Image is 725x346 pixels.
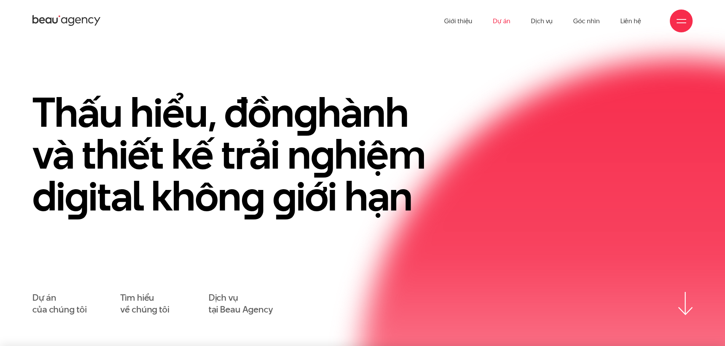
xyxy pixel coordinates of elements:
[241,167,265,225] en: g
[32,91,451,217] h1: Thấu hiểu, đồn hành và thiết kế trải n hiệm di ital khôn iới hạn
[209,292,273,316] a: Dịch vụtại Beau Agency
[294,84,317,141] en: g
[272,167,296,225] en: g
[120,292,169,316] a: Tìm hiểuvề chúng tôi
[65,167,88,225] en: g
[32,292,86,316] a: Dự áncủa chúng tôi
[311,126,334,183] en: g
